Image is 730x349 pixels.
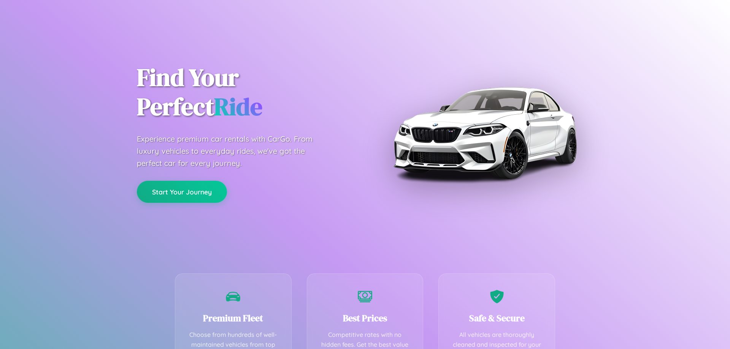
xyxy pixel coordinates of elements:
[450,312,543,324] h3: Safe & Secure
[187,312,280,324] h3: Premium Fleet
[137,133,327,169] p: Experience premium car rentals with CarGo. From luxury vehicles to everyday rides, we've got the ...
[319,312,412,324] h3: Best Prices
[214,90,262,123] span: Ride
[390,38,580,228] img: Premium BMW car rental vehicle
[137,63,354,122] h1: Find Your Perfect
[137,181,227,203] button: Start Your Journey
